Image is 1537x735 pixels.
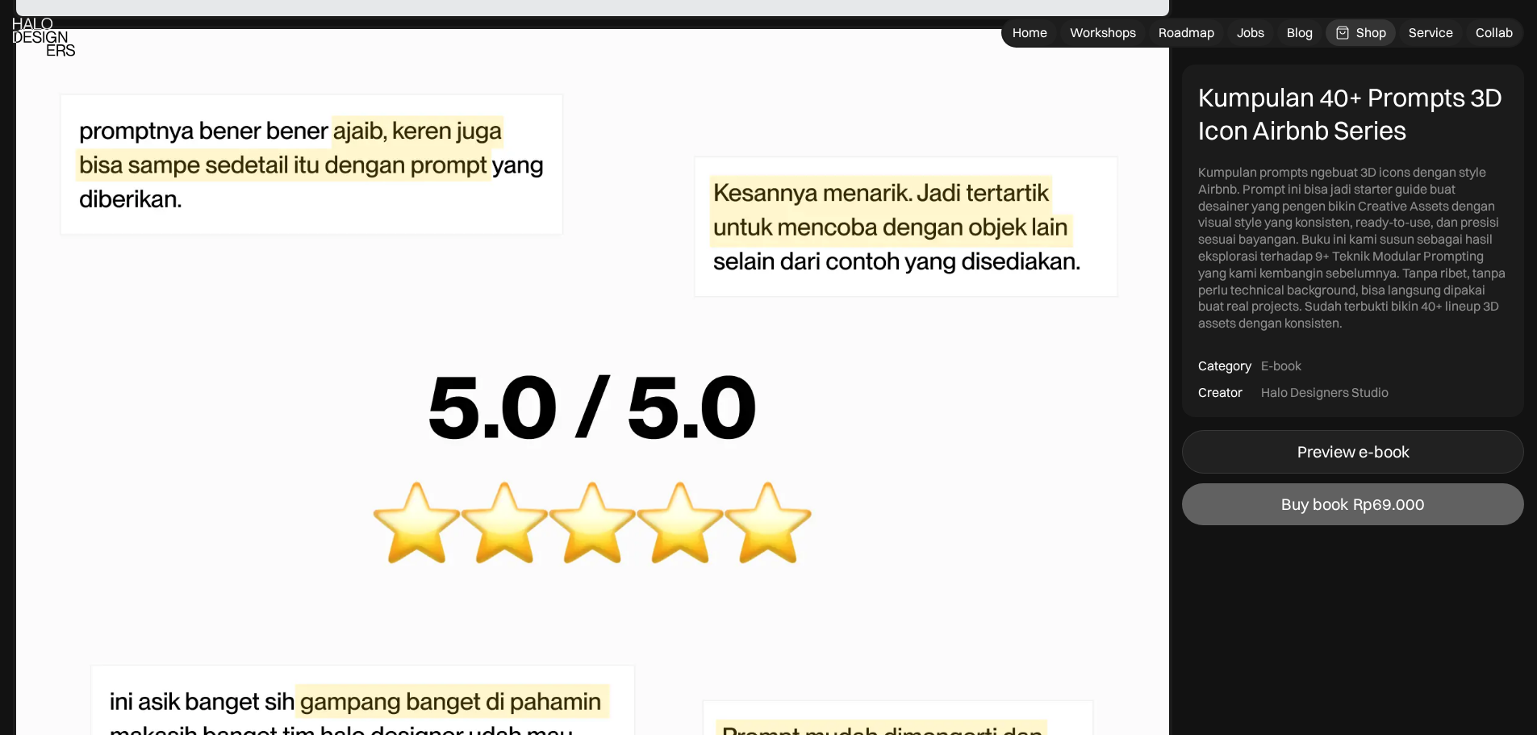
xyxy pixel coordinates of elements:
div: Halo Designers Studio [1261,384,1389,401]
a: Preview e-book [1182,430,1524,474]
div: Category [1198,357,1251,374]
a: Buy bookRp69.000 [1182,483,1524,525]
a: Jobs [1227,19,1274,46]
a: Home [1003,19,1057,46]
div: Service [1409,24,1453,41]
div: Kumpulan 40+ Prompts 3D Icon Airbnb Series [1198,81,1508,148]
div: Buy book [1281,495,1348,514]
div: Shop [1356,24,1386,41]
div: Blog [1287,24,1313,41]
div: Kumpulan prompts ngebuat 3D icons dengan style Airbnb. Prompt ini bisa jadi starter guide buat de... [1198,164,1508,332]
a: Collab [1466,19,1522,46]
a: Service [1399,19,1463,46]
div: Creator [1198,384,1243,401]
a: Roadmap [1149,19,1224,46]
div: Rp69.000 [1353,495,1425,514]
div: Jobs [1237,24,1264,41]
div: Collab [1476,24,1513,41]
a: Shop [1326,19,1396,46]
a: Blog [1277,19,1322,46]
div: Roadmap [1159,24,1214,41]
div: Workshops [1070,24,1136,41]
div: E-book [1261,357,1301,374]
a: Workshops [1060,19,1146,46]
div: Preview e-book [1297,442,1410,461]
div: Home [1013,24,1047,41]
